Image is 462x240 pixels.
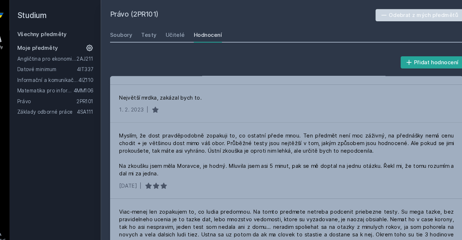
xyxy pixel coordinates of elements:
div: Viac-menej len zopakujem to, co ludia predomnou. Na tomto predmete netreba podcenit priebezne tes... [127,197,445,233]
h2: Právo (2PR101) [118,9,370,20]
a: Matematika pro informatiky [30,82,84,90]
div: Učitelé [171,30,189,37]
div: Testy [148,30,162,37]
a: Soubory [118,26,139,40]
a: Hodnocení [198,26,225,40]
a: Učitelé [171,26,189,40]
div: Hodnocení [198,30,225,37]
a: 4MM106 [84,83,103,89]
a: 2PR101 [87,93,103,99]
a: Angličtina pro ekonomická studia 1 (B2/C1) [30,52,87,59]
a: Study [1,29,22,51]
a: Uživatel [1,212,22,234]
div: 1. 2. 2023 [127,100,150,108]
div: Největší mrdka, zakázal bych to. [127,89,205,96]
div: | [147,173,148,180]
a: Testy [148,26,162,40]
div: Soubory [118,30,139,37]
a: 2AJ211 [87,53,103,58]
button: Přidat hodnocení [394,53,454,65]
a: 4IT337 [87,63,103,69]
a: Datové minimum [30,62,87,69]
div: Uživatel [4,225,19,231]
div: [DATE] [127,173,144,180]
div: Myslím, že dost pravděpodobně zopakuji to, co ostatní přede mnou. Ten předmět není moc záživný, n... [127,125,445,168]
a: Všechny předměty [30,29,77,35]
div: Study [6,42,17,47]
a: 4SA111 [87,103,103,109]
a: Základy odborné práce [30,102,87,110]
a: Právo [30,92,87,100]
a: 4IZ110 [88,73,103,79]
a: Informační a komunikační technologie [30,72,88,79]
button: Odebrat z mých předmětů [370,9,454,20]
div: | [153,100,155,108]
span: Moje předměty [30,42,69,49]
